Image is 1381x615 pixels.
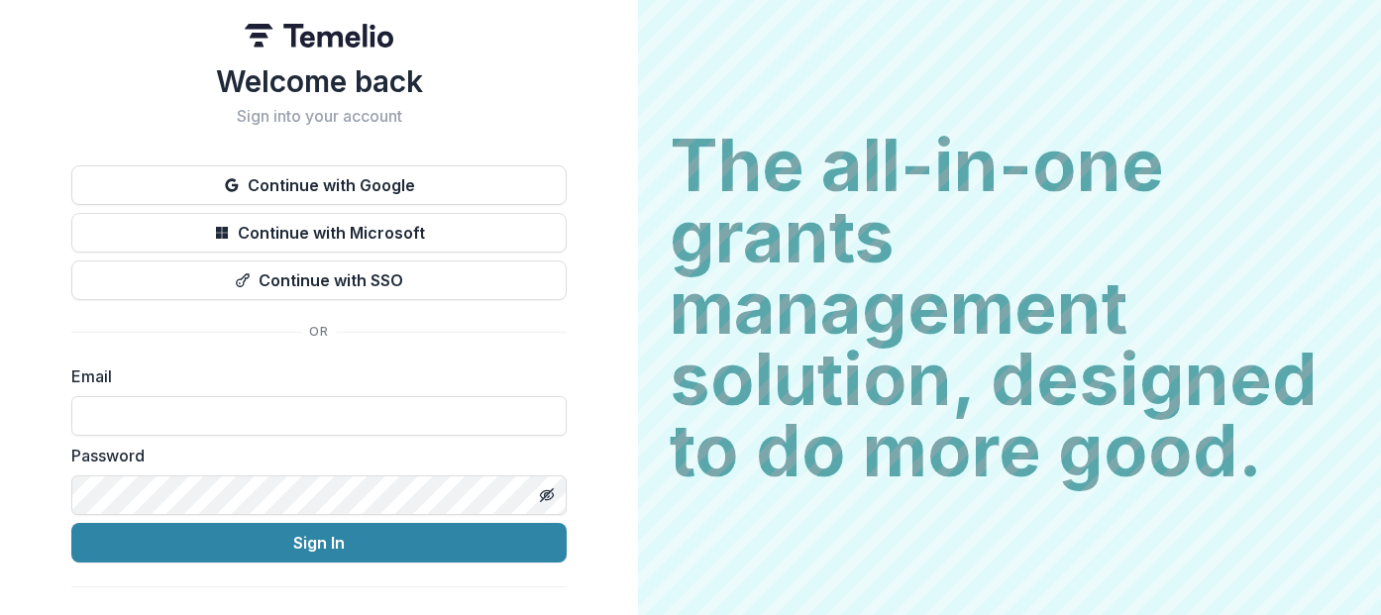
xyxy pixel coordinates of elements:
button: Continue with SSO [71,260,567,300]
button: Sign In [71,523,567,563]
label: Password [71,444,555,467]
label: Email [71,364,555,388]
button: Continue with Google [71,165,567,205]
h2: Sign into your account [71,107,567,126]
button: Continue with Microsoft [71,213,567,253]
h1: Welcome back [71,63,567,99]
button: Toggle password visibility [531,479,563,511]
img: Temelio [245,24,393,48]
